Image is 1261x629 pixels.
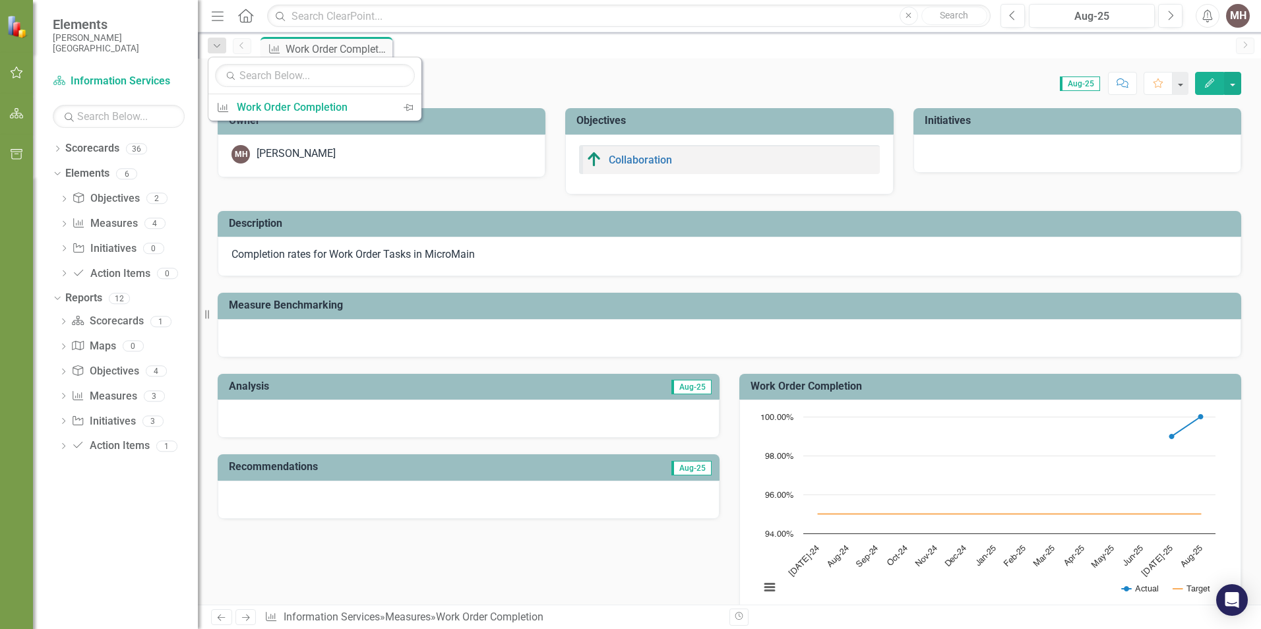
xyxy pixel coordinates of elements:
path: Aug-25, 100. Actual. [1198,414,1204,419]
h3: Work Order Completion [751,380,1235,392]
text: 98.00% [765,452,793,461]
div: 1 [156,440,177,452]
text: Oct-24 [886,544,909,568]
h3: Owner [229,115,539,127]
div: Chart. Highcharts interactive chart. [753,410,1227,608]
a: Initiatives [71,414,135,429]
text: Aug-25 [1179,544,1204,569]
text: May-25 [1090,544,1116,570]
input: Search Below... [53,105,185,128]
h3: Measure Benchmarking [229,299,1235,311]
text: Dec-24 [944,544,968,568]
a: Elements [65,166,109,181]
span: Aug-25 [671,461,712,475]
a: Action Items [72,266,150,282]
button: Show Actual [1122,584,1159,593]
text: Jan-25 [974,544,998,568]
div: Work Order Completion [436,611,543,623]
div: Aug-25 [1033,9,1150,24]
img: Above Target [586,152,602,167]
text: [DATE]-24 [787,544,822,578]
h3: Description [229,218,1235,229]
button: Search [921,7,987,25]
span: Aug-25 [1060,76,1100,91]
span: Aug-25 [671,380,712,394]
h3: Analysis [229,380,467,392]
a: Action Items [71,438,149,454]
text: Feb-25 [1002,544,1027,568]
text: Jun-25 [1121,544,1145,568]
a: Reports [65,291,102,306]
div: 1 [150,316,171,327]
text: 100.00% [760,413,793,422]
div: 0 [123,341,144,352]
a: Measures [71,389,137,404]
span: Elements [53,16,185,32]
text: 96.00% [765,491,793,500]
a: Measures [72,216,137,231]
h3: Recommendations [229,461,559,473]
text: Aug-24 [826,544,851,569]
button: View chart menu, Chart [760,578,779,597]
small: [PERSON_NAME][GEOGRAPHIC_DATA] [53,32,185,54]
path: Jul-25, 98.97959184. Actual. [1169,434,1175,439]
a: Information Services [284,611,380,623]
div: Work Order Completion [286,41,389,57]
text: [DATE]-25 [1140,544,1175,578]
input: Search Below... [215,64,415,87]
h3: Objectives [576,115,886,127]
div: [PERSON_NAME] [257,146,336,162]
a: Objectives [72,191,139,206]
text: Mar-25 [1032,544,1057,568]
input: Search ClearPoint... [267,5,991,28]
div: 0 [143,243,164,254]
div: » » [264,610,720,625]
a: Collaboration [609,154,672,166]
text: Apr-25 [1062,544,1086,568]
img: ClearPoint Strategy [7,15,30,38]
a: Scorecards [65,141,119,156]
div: 3 [144,390,165,402]
div: Open Intercom Messenger [1216,584,1248,616]
text: Sep-24 [855,544,880,569]
g: Target, series 2 of 2. Line with 14 data points. [816,512,1204,517]
div: 12 [109,293,130,304]
div: 4 [146,366,167,377]
div: 4 [144,218,166,229]
div: 3 [142,415,164,427]
p: Completion rates for Work Order Tasks in MicroMain [231,247,1227,262]
h3: Initiatives [925,115,1235,127]
div: 0 [157,268,178,279]
a: Maps [71,339,115,354]
div: 2 [146,193,168,204]
div: 36 [126,143,147,154]
a: Measures [385,611,431,623]
svg: Interactive chart [753,410,1222,608]
button: Show Target [1173,584,1210,593]
a: Information Services [53,74,185,89]
a: Objectives [71,364,138,379]
a: Initiatives [72,241,136,256]
text: Nov-24 [914,544,938,568]
span: Search [940,10,968,20]
a: Scorecards [71,314,143,329]
button: Aug-25 [1029,4,1155,28]
div: Work Order Completion [237,99,388,115]
a: Work Order Completion [208,95,395,119]
text: 94.00% [765,530,793,539]
div: 6 [116,168,137,179]
button: MH [1226,4,1250,28]
div: MH [231,145,250,164]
